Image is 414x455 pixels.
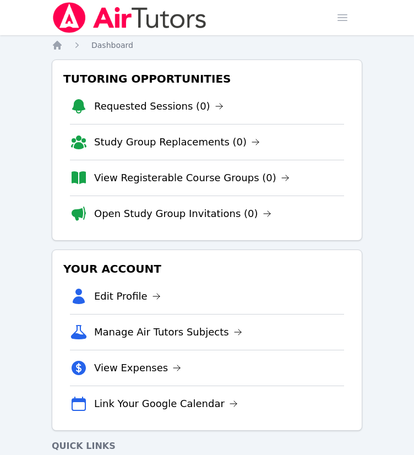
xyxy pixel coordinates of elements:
a: Manage Air Tutors Subjects [94,324,242,340]
a: Dashboard [91,40,133,51]
a: Open Study Group Invitations (0) [94,206,271,221]
a: Requested Sessions (0) [94,99,224,114]
h3: Tutoring Opportunities [61,69,353,89]
h3: Your Account [61,259,353,279]
nav: Breadcrumb [52,40,362,51]
a: Edit Profile [94,289,161,304]
a: View Registerable Course Groups (0) [94,170,290,186]
a: View Expenses [94,360,181,376]
img: Air Tutors [52,2,208,33]
span: Dashboard [91,41,133,50]
h4: Quick Links [52,440,362,453]
a: Study Group Replacements (0) [94,134,260,150]
a: Link Your Google Calendar [94,396,238,411]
